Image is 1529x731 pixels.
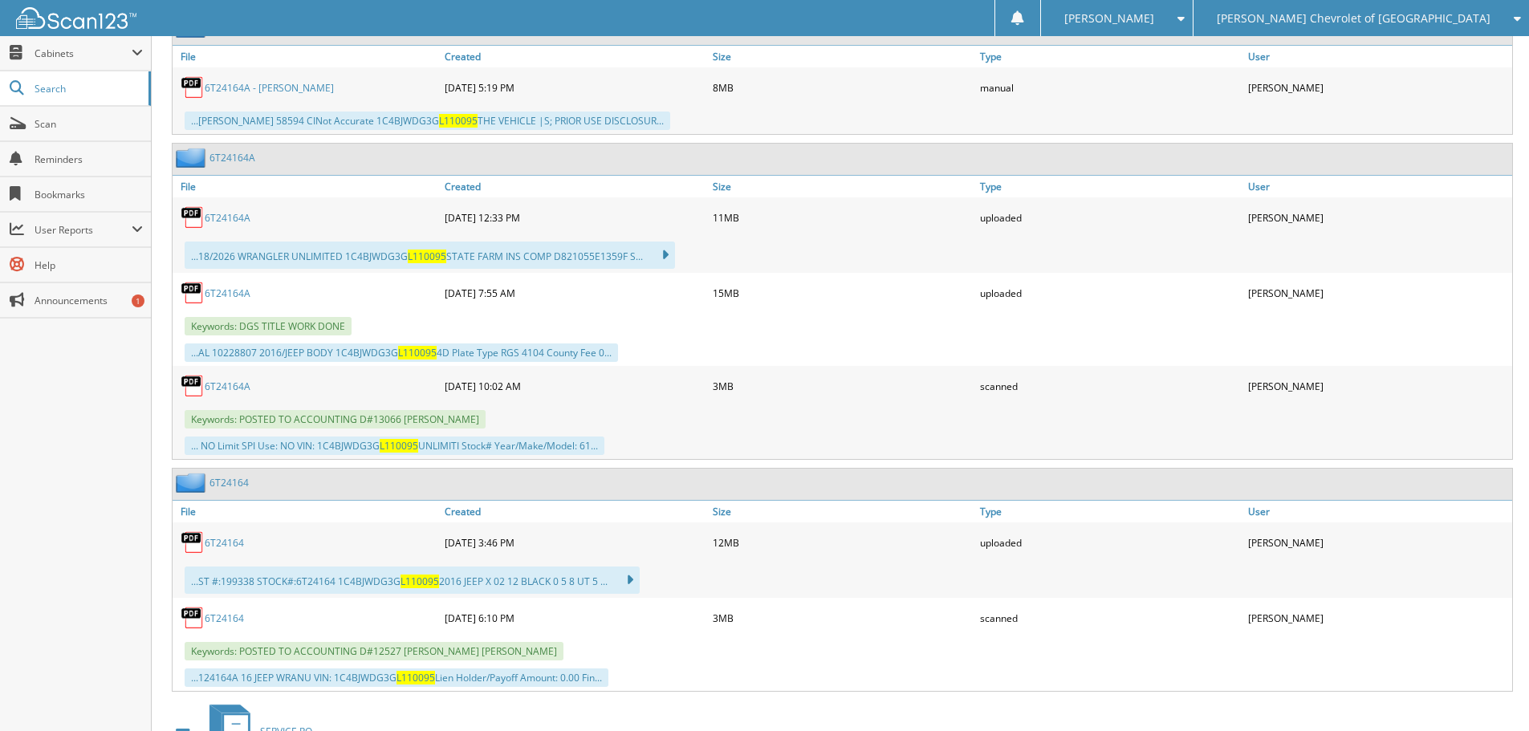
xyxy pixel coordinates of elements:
[181,205,205,229] img: PDF.png
[176,148,209,168] img: folder2.png
[398,346,437,359] span: L110095
[176,473,209,493] img: folder2.png
[1244,501,1512,522] a: User
[976,176,1244,197] a: Type
[441,526,709,558] div: [DATE] 3:46 PM
[205,380,250,393] a: 6T24164A
[1244,370,1512,402] div: [PERSON_NAME]
[185,112,670,130] div: ...[PERSON_NAME] 58594 CINot Accurate 1C4BJWDG3G THE VEHICLE |S; PRIOR USE DISCLOSUR...
[35,47,132,60] span: Cabinets
[709,370,977,402] div: 3MB
[441,71,709,104] div: [DATE] 5:19 PM
[35,117,143,131] span: Scan
[185,668,608,687] div: ...124164A 16 JEEP WRANU VIN: 1C4BJWDG3G Lien Holder/Payoff Amount: 0.00 Fin...
[976,370,1244,402] div: scanned
[439,114,478,128] span: L110095
[441,370,709,402] div: [DATE] 10:02 AM
[205,611,244,625] a: 6T24164
[441,501,709,522] a: Created
[181,530,205,554] img: PDF.png
[185,343,618,362] div: ...AL 10228807 2016/JEEP BODY 1C4BJWDG3G 4D Plate Type RGS 4104 County Fee 0...
[441,46,709,67] a: Created
[441,602,709,634] div: [DATE] 6:10 PM
[408,250,446,263] span: L110095
[976,201,1244,234] div: uploaded
[976,71,1244,104] div: manual
[16,7,136,29] img: scan123-logo-white.svg
[185,410,486,428] span: Keywords: POSTED TO ACCOUNTING D#13066 [PERSON_NAME]
[441,176,709,197] a: Created
[380,439,418,453] span: L110095
[35,258,143,272] span: Help
[709,71,977,104] div: 8MB
[709,501,977,522] a: Size
[1244,526,1512,558] div: [PERSON_NAME]
[209,476,249,489] a: 6T24164
[181,606,205,630] img: PDF.png
[1244,71,1512,104] div: [PERSON_NAME]
[35,294,143,307] span: Announcements
[185,437,604,455] div: ... NO Limit SPI Use: NO VIN: 1C4BJWDG3G UNLIMITI Stock# Year/Make/Model: 61...
[1244,277,1512,309] div: [PERSON_NAME]
[709,176,977,197] a: Size
[709,46,977,67] a: Size
[35,223,132,237] span: User Reports
[1244,602,1512,634] div: [PERSON_NAME]
[441,201,709,234] div: [DATE] 12:33 PM
[976,277,1244,309] div: uploaded
[976,526,1244,558] div: uploaded
[173,46,441,67] a: File
[185,642,563,660] span: Keywords: POSTED TO ACCOUNTING D#12527 [PERSON_NAME] [PERSON_NAME]
[1217,14,1490,23] span: [PERSON_NAME] Chevrolet of [GEOGRAPHIC_DATA]
[401,575,439,588] span: L110095
[35,188,143,201] span: Bookmarks
[181,75,205,99] img: PDF.png
[976,501,1244,522] a: Type
[1064,14,1154,23] span: [PERSON_NAME]
[1449,654,1529,731] iframe: Chat Widget
[205,211,250,225] a: 6T24164A
[1244,201,1512,234] div: [PERSON_NAME]
[181,374,205,398] img: PDF.png
[181,281,205,305] img: PDF.png
[976,602,1244,634] div: scanned
[205,286,250,300] a: 6T24164A
[709,201,977,234] div: 11MB
[35,82,140,95] span: Search
[709,277,977,309] div: 15MB
[1244,176,1512,197] a: User
[185,242,675,269] div: ...18/2026 WRANGLER UNLIMITED 1C4BJWDG3G STATE FARM INS COMP D821055E1359F S...
[205,536,244,550] a: 6T24164
[976,46,1244,67] a: Type
[709,602,977,634] div: 3MB
[185,317,352,335] span: Keywords: DGS TITLE WORK DONE
[205,81,334,95] a: 6T24164A - [PERSON_NAME]
[173,176,441,197] a: File
[209,151,255,164] a: 6T24164A
[441,277,709,309] div: [DATE] 7:55 AM
[396,671,435,684] span: L110095
[132,294,144,307] div: 1
[35,152,143,166] span: Reminders
[709,526,977,558] div: 12MB
[185,567,640,594] div: ...ST #:199338 STOCK#:6T24164 1C4BJWDG3G 2016 JEEP X 02 12 BLACK 0 5 8 UT 5 ...
[173,501,441,522] a: File
[1244,46,1512,67] a: User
